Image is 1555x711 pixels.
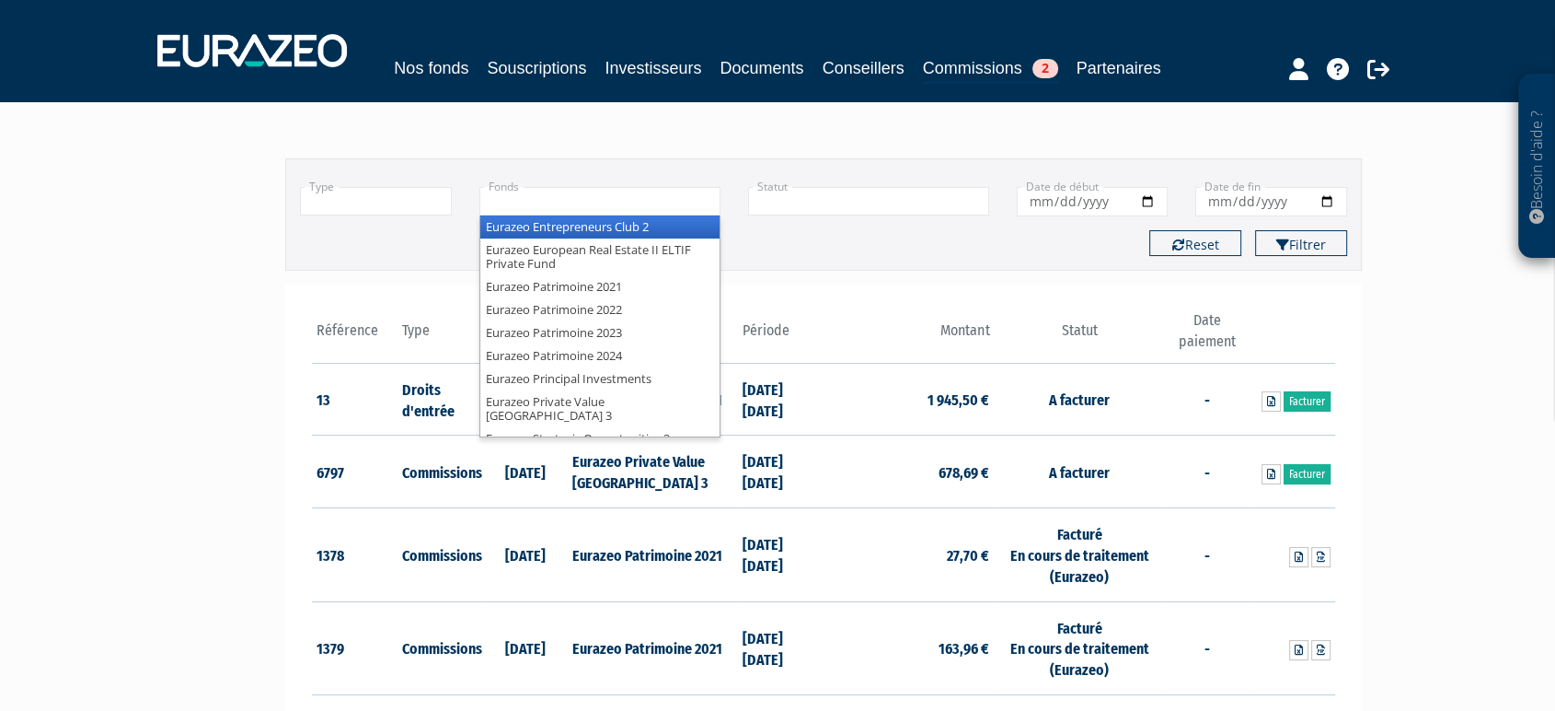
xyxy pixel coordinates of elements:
a: Commissions2 [923,55,1058,84]
td: Eurazeo Patrimoine 2021 [568,508,738,602]
td: Droits d'entrée [397,363,483,436]
td: [DATE] [482,436,568,508]
li: Eurazeo Entrepreneurs Club 2 [480,216,720,239]
td: [DATE] [DATE] [738,601,824,695]
li: Eurazeo Private Value [GEOGRAPHIC_DATA] 3 [480,390,720,427]
img: 1732889491-logotype_eurazeo_blanc_rvb.png [157,34,347,67]
a: Facturer [1284,391,1330,412]
th: Date paiement [1165,310,1250,363]
button: Filtrer [1255,230,1347,256]
td: A facturer [994,363,1164,436]
button: Reset [1149,230,1241,256]
td: 1378 [312,508,397,602]
a: Partenaires [1077,55,1161,81]
th: Période [738,310,824,363]
td: [DATE] [482,601,568,695]
td: 163,96 € [824,601,994,695]
td: [DATE] [DATE] [738,436,824,508]
td: - [1165,363,1250,436]
td: Facturé En cours de traitement (Eurazeo) [994,508,1164,602]
td: 13 [312,363,397,436]
td: 1 945,50 € [824,363,994,436]
a: Investisseurs [605,55,701,81]
th: Montant [824,310,994,363]
td: 678,69 € [824,436,994,508]
a: Facturer [1284,464,1330,484]
td: Commissions [397,601,483,695]
td: Facturé En cours de traitement (Eurazeo) [994,601,1164,695]
th: Statut [994,310,1164,363]
li: Eurazeo Strategic Opportunities 3 [480,427,720,450]
td: - [1165,436,1250,508]
p: Besoin d'aide ? [1526,84,1548,250]
td: [DATE] [DATE] [738,363,824,436]
li: Eurazeo Principal Investments [480,367,720,390]
td: - [1165,508,1250,602]
td: Commissions [397,436,483,508]
span: 2 [1032,59,1058,78]
th: Référence [312,310,397,363]
th: Type [397,310,483,363]
td: Commissions [397,508,483,602]
td: 6797 [312,436,397,508]
td: Eurazeo Patrimoine 2021 [568,601,738,695]
td: 1379 [312,601,397,695]
li: Eurazeo Patrimoine 2023 [480,321,720,344]
td: A facturer [994,436,1164,508]
td: [DATE] [482,508,568,602]
a: Conseillers [823,55,904,81]
li: Eurazeo Patrimoine 2021 [480,275,720,298]
a: Documents [720,55,803,81]
li: Eurazeo Patrimoine 2022 [480,298,720,321]
a: Souscriptions [487,55,586,81]
td: Eurazeo Private Value [GEOGRAPHIC_DATA] 3 [568,436,738,508]
li: Eurazeo Patrimoine 2024 [480,344,720,367]
li: Eurazeo European Real Estate II ELTIF Private Fund [480,239,720,275]
a: Nos fonds [394,55,468,81]
td: 27,70 € [824,508,994,602]
td: [DATE] [DATE] [738,508,824,602]
td: - [1165,601,1250,695]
